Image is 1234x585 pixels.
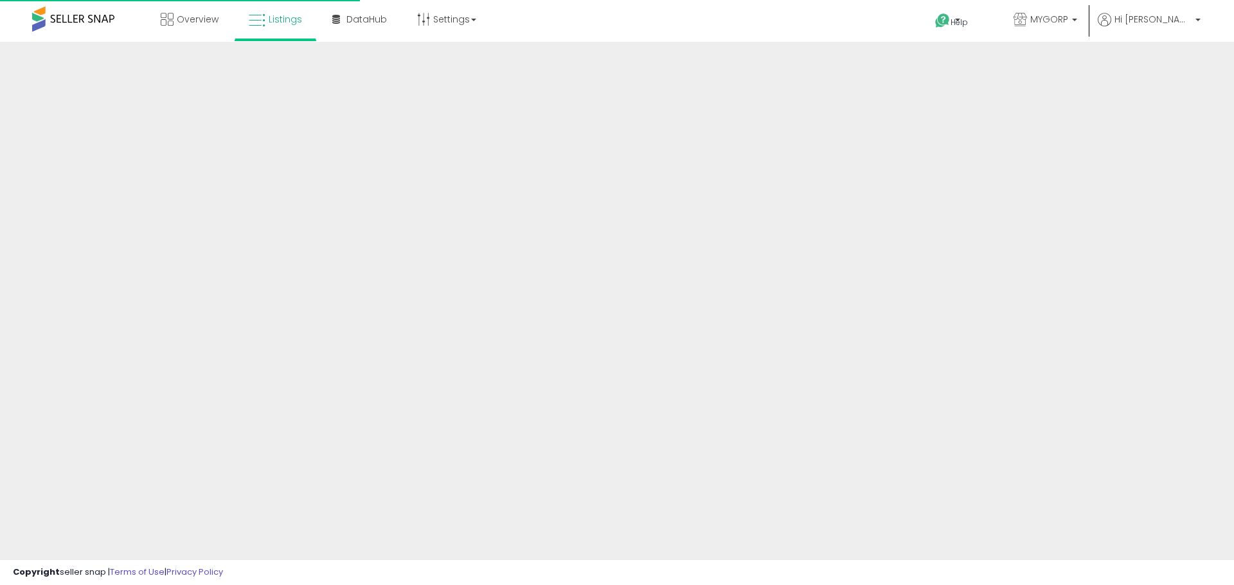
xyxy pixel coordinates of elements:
a: Terms of Use [110,566,165,578]
div: seller snap | | [13,566,223,579]
span: DataHub [346,13,387,26]
a: Hi [PERSON_NAME] [1098,13,1201,42]
a: Privacy Policy [166,566,223,578]
a: Help [925,3,993,42]
span: Help [951,17,968,28]
span: MYGORP [1030,13,1068,26]
span: Listings [269,13,302,26]
strong: Copyright [13,566,60,578]
i: Get Help [934,13,951,29]
span: Overview [177,13,219,26]
span: Hi [PERSON_NAME] [1114,13,1192,26]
